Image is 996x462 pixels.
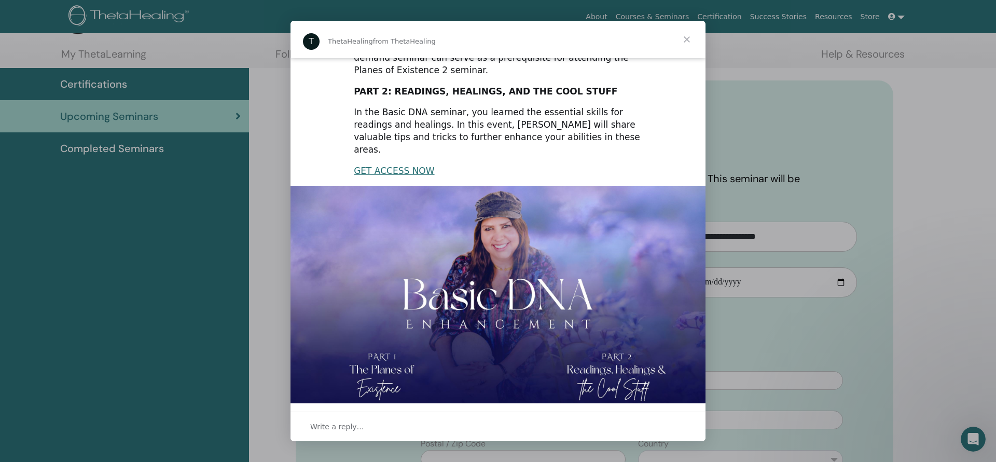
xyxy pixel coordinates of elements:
[290,412,706,441] div: Open conversation and reply
[310,420,364,433] span: Write a reply…
[303,33,320,50] div: Profile image for ThetaHealing
[354,106,642,156] div: In the Basic DNA seminar, you learned the essential skills for readings and healings. In this eve...
[328,37,373,45] span: ThetaHealing
[373,37,436,45] span: from ThetaHealing
[668,21,706,58] span: Close
[354,166,434,176] a: GET ACCESS NOW
[354,86,617,97] b: PART 2: READINGS, HEALINGS, AND THE COOL STUFF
